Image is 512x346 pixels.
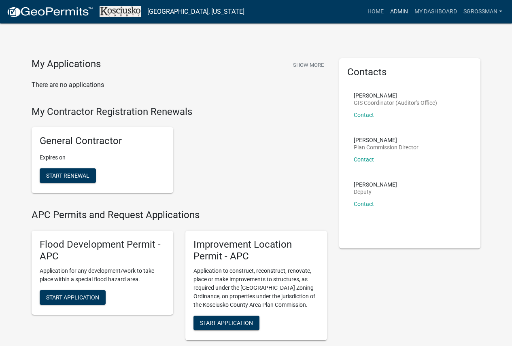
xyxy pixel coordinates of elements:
[32,106,327,200] wm-registration-list-section: My Contractor Registration Renewals
[364,4,387,19] a: Home
[354,144,419,150] p: Plan Commission Director
[32,209,327,221] h4: APC Permits and Request Applications
[354,201,374,207] a: Contact
[40,290,106,305] button: Start Application
[354,189,397,195] p: Deputy
[387,4,411,19] a: Admin
[354,156,374,163] a: Contact
[193,316,259,330] button: Start Application
[411,4,460,19] a: My Dashboard
[32,106,327,118] h4: My Contractor Registration Renewals
[193,267,319,309] p: Application to construct, reconstruct, renovate, place or make improvements to structures, as req...
[193,239,319,262] h5: Improvement Location Permit - APC
[100,6,141,17] img: Kosciusko County, Indiana
[354,112,374,118] a: Contact
[354,93,437,98] p: [PERSON_NAME]
[290,58,327,72] button: Show More
[40,239,165,262] h5: Flood Development Permit - APC
[354,100,437,106] p: GIS Coordinator (Auditor's Office)
[147,5,244,19] a: [GEOGRAPHIC_DATA], [US_STATE]
[40,135,165,147] h5: General Contractor
[354,137,419,143] p: [PERSON_NAME]
[200,320,253,326] span: Start Application
[40,267,165,284] p: Application for any development/work to take place within a special flood hazard area.
[354,182,397,187] p: [PERSON_NAME]
[460,4,506,19] a: sgrossman
[347,66,473,78] h5: Contacts
[40,153,165,162] p: Expires on
[40,168,96,183] button: Start Renewal
[46,172,89,179] span: Start Renewal
[32,80,327,90] p: There are no applications
[46,294,99,301] span: Start Application
[32,58,101,70] h4: My Applications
